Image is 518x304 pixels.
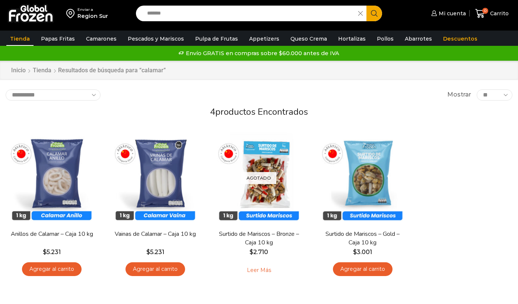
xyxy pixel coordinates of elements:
[241,172,276,184] p: Agotado
[473,5,511,22] a: 0 Carrito
[217,230,301,247] a: Surtido de Mariscos – Bronze – Caja 10 kg
[43,248,61,256] bdi: 5.231
[10,230,93,238] a: Anillos de Calamar – Caja 10 kg
[437,10,466,17] span: Mi cuenta
[22,262,82,276] a: Agregar al carrito: “Anillos de Calamar - Caja 10 kg”
[125,262,185,276] a: Agregar al carrito: “Vainas de Calamar - Caja 10 kg”
[321,230,404,247] a: Surtido de Mariscos – Gold – Caja 10 kg
[287,32,331,46] a: Queso Crema
[210,106,215,118] span: 4
[6,32,34,46] a: Tienda
[215,106,308,118] span: productos encontrados
[482,8,488,14] span: 0
[6,89,101,101] select: Pedido de la tienda
[77,7,108,12] div: Enviar a
[353,248,357,256] span: $
[366,6,382,21] button: Search button
[77,12,108,20] div: Region Sur
[32,66,52,75] a: Tienda
[146,248,150,256] span: $
[334,32,369,46] a: Hortalizas
[146,248,164,256] bdi: 5.231
[250,248,268,256] bdi: 2.710
[333,262,393,276] a: Agregar al carrito: “Surtido de Mariscos - Gold - Caja 10 kg”
[43,248,47,256] span: $
[66,7,77,20] img: address-field-icon.svg
[82,32,120,46] a: Camarones
[245,32,283,46] a: Appetizers
[114,230,197,238] a: Vainas de Calamar – Caja 10 kg
[401,32,436,46] a: Abarrotes
[124,32,188,46] a: Pescados y Mariscos
[353,248,372,256] bdi: 3.001
[37,32,79,46] a: Papas Fritas
[250,248,253,256] span: $
[58,67,166,74] h1: Resultados de búsqueda para “calamar”
[429,6,466,21] a: Mi cuenta
[439,32,481,46] a: Descuentos
[447,91,471,99] span: Mostrar
[191,32,242,46] a: Pulpa de Frutas
[11,66,26,75] a: Inicio
[373,32,397,46] a: Pollos
[488,10,509,17] span: Carrito
[235,262,283,278] a: Leé más sobre “Surtido de Mariscos - Bronze - Caja 10 kg”
[11,66,166,75] nav: Breadcrumb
